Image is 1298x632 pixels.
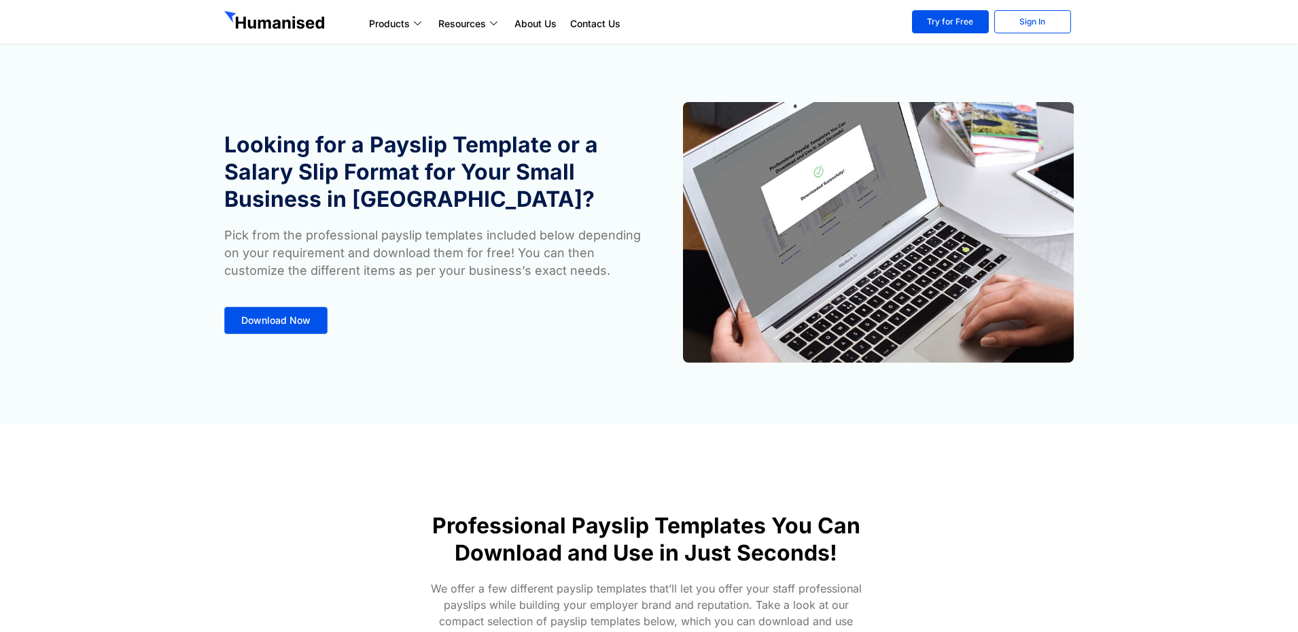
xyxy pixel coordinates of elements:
[563,16,627,32] a: Contact Us
[224,227,642,280] p: Pick from the professional payslip templates included below depending on your requirement and dow...
[241,316,311,325] span: Download Now
[224,11,328,33] img: GetHumanised Logo
[432,16,508,32] a: Resources
[407,512,885,567] h1: Professional Payslip Templates You Can Download and Use in Just Seconds!
[912,10,989,33] a: Try for Free
[994,10,1071,33] a: Sign In
[224,131,642,213] h1: Looking for a Payslip Template or a Salary Slip Format for Your Small Business in [GEOGRAPHIC_DATA]?
[224,307,328,334] a: Download Now
[362,16,432,32] a: Products
[508,16,563,32] a: About Us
